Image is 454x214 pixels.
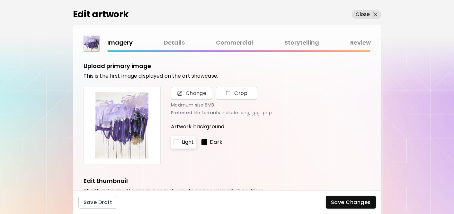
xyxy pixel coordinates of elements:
h6: This is the first image displayed on the art showcase. [84,73,371,79]
p: Light [182,138,194,146]
a: Details [164,38,185,47]
p: Maximum size 8MB [171,102,371,107]
span: Change [171,87,212,100]
img: thumbnail [84,36,99,51]
h6: The thumbnail will appear in search results and on your artist portfolio [84,188,371,194]
h5: Edit thumbnail [84,177,128,185]
span: Change [186,90,207,97]
button: Save Draft [78,196,118,209]
p: Preferred file formats include .png, .jpg, .pnp [171,110,371,115]
p: Dark [210,138,222,146]
span: Crop [221,90,252,97]
a: Storytelling [284,38,319,47]
span: Save Draft [84,199,112,206]
a: Review [350,38,371,47]
a: Commercial [216,38,253,47]
span: Save Changes [331,199,371,206]
h5: Upload primary image [84,62,151,70]
button: Save Changes [326,196,376,209]
button: Change [216,87,257,100]
p: Artwork background [171,123,371,131]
